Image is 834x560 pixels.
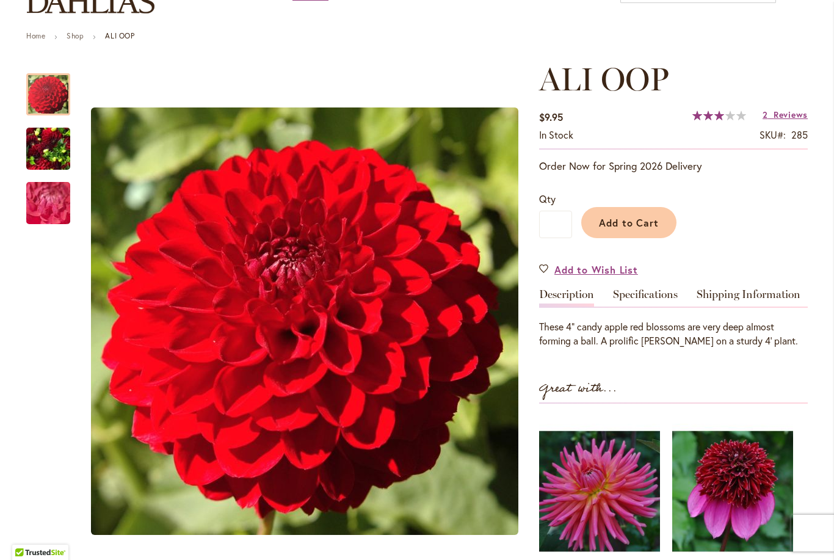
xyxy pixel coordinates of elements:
div: 60% [692,111,746,120]
img: ALI OOP [26,120,70,178]
span: Add to Cart [599,216,659,229]
a: Add to Wish List [539,263,638,277]
a: Specifications [613,289,678,307]
span: ALI OOP [539,60,669,98]
strong: Great with... [539,379,617,399]
div: Detailed Product Info [539,289,808,348]
span: Reviews [774,109,808,120]
div: ALI OOP [26,170,70,224]
iframe: Launch Accessibility Center [9,517,43,551]
a: 2 Reviews [763,109,808,120]
p: Order Now for Spring 2026 Delivery [539,159,808,173]
div: Availability [539,128,573,142]
div: ALI OOP [26,61,82,115]
strong: ALI OOP [105,31,134,40]
img: ALI OOP [4,170,92,236]
span: $9.95 [539,111,563,123]
a: Shop [67,31,84,40]
img: ALI OOP [91,107,518,535]
div: ALI OOP [26,115,82,170]
span: Add to Wish List [554,263,638,277]
button: Add to Cart [581,207,676,238]
span: In stock [539,128,573,141]
div: These 4" candy apple red blossoms are very deep almost forming a ball. A prolific [PERSON_NAME] o... [539,320,808,348]
span: 2 [763,109,768,120]
a: Shipping Information [697,289,800,307]
a: Description [539,289,594,307]
div: 285 [791,128,808,142]
span: Qty [539,192,556,205]
strong: SKU [760,128,786,141]
a: Home [26,31,45,40]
